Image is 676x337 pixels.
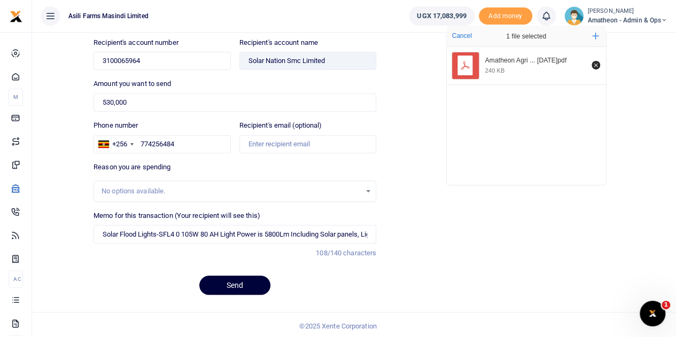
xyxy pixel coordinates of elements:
a: Add money [479,11,532,19]
div: +256 [112,139,127,150]
li: M [9,88,23,106]
span: Add money [479,7,532,25]
button: Remove file [590,59,602,71]
li: Ac [9,270,23,288]
li: Toup your wallet [479,7,532,25]
input: Enter extra information [94,225,376,243]
img: profile-user [564,6,584,26]
input: Loading name... [239,52,376,70]
label: Amount you want to send [94,79,171,89]
div: Uganda: +256 [94,136,137,153]
div: 240 KB [485,67,505,74]
label: Memo for this transaction (Your recipient will see this) [94,210,260,221]
input: Enter recipient email [239,135,376,153]
div: No options available. [102,186,361,197]
a: UGX 17,083,999 [409,6,474,26]
button: Add more files [588,28,603,44]
span: 1 [662,301,670,309]
iframe: Intercom live chat [640,301,665,326]
button: Cancel [449,29,475,43]
div: Amatheon Agri Uganda Limited -Solar Flood Lights[1] 13th Oct.pdf [485,57,586,65]
input: UGX [94,93,376,112]
label: Recipient's email (optional) [239,120,322,131]
div: File Uploader [446,25,607,185]
span: 108/140 [316,249,341,257]
label: Phone number [94,120,138,131]
input: Enter account number [94,52,230,70]
span: Asili Farms Masindi Limited [64,11,153,21]
a: profile-user [PERSON_NAME] Amatheon - Admin & Ops [564,6,667,26]
a: logo-small logo-large logo-large [10,12,22,20]
button: Send [199,276,270,295]
li: Wallet ballance [405,6,478,26]
label: Reason you are spending [94,162,170,173]
span: Amatheon - Admin & Ops [588,15,667,25]
span: UGX 17,083,999 [417,11,466,21]
img: logo-small [10,10,22,23]
label: Recipient's account name [239,37,318,48]
small: [PERSON_NAME] [588,7,667,16]
span: characters [343,249,376,257]
input: Enter phone number [94,135,230,153]
label: Recipient's account number [94,37,178,48]
div: 1 file selected [481,26,572,47]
